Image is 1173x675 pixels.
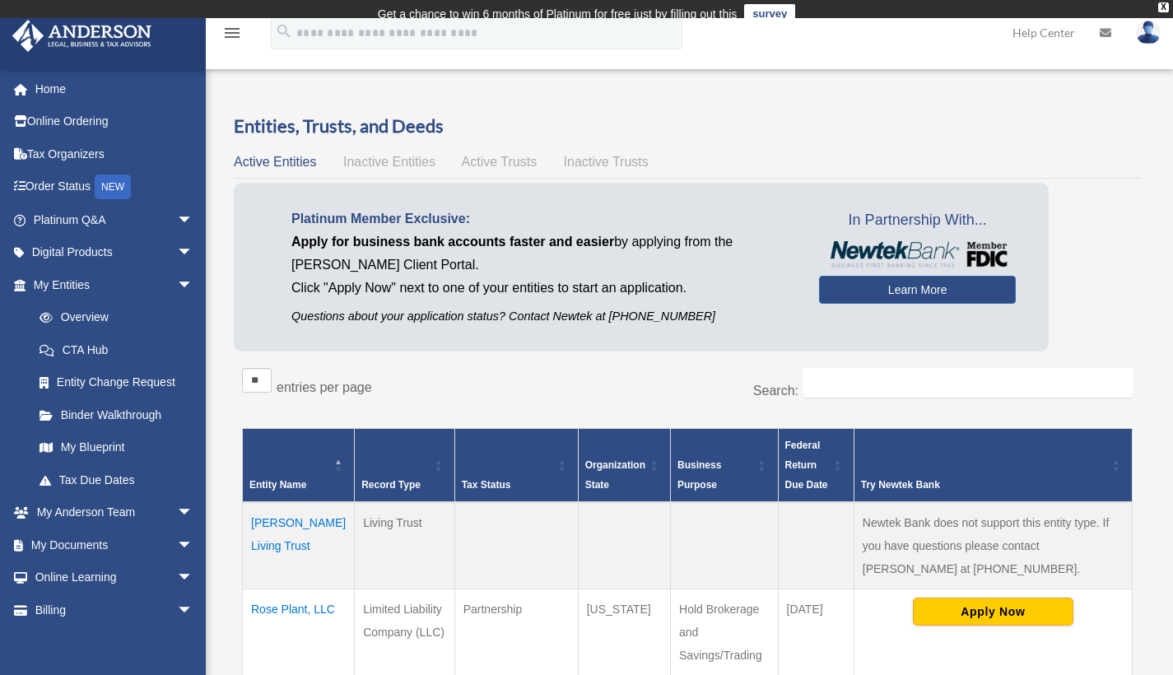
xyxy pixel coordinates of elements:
[23,398,210,431] a: Binder Walkthrough
[744,4,795,24] a: survey
[177,561,210,595] span: arrow_drop_down
[854,502,1132,589] td: Newtek Bank does not support this entity type. If you have questions please contact [PERSON_NAME]...
[291,207,794,230] p: Platinum Member Exclusive:
[454,429,578,503] th: Tax Status: Activate to sort
[177,594,210,627] span: arrow_drop_down
[12,236,218,269] a: Digital Productsarrow_drop_down
[177,496,210,530] span: arrow_drop_down
[854,429,1132,503] th: Try Newtek Bank : Activate to sort
[462,479,511,491] span: Tax Status
[12,268,210,301] a: My Entitiesarrow_drop_down
[585,459,645,491] span: Organization State
[827,241,1008,268] img: NewtekBankLogoSM.png
[234,155,316,169] span: Active Entities
[23,333,210,366] a: CTA Hub
[343,155,435,169] span: Inactive Entities
[243,502,355,589] td: [PERSON_NAME] Living Trust
[177,203,210,237] span: arrow_drop_down
[753,384,798,398] label: Search:
[23,431,210,464] a: My Blueprint
[23,301,202,334] a: Overview
[12,137,218,170] a: Tax Organizers
[819,276,1016,304] a: Learn More
[234,114,1141,139] h3: Entities, Trusts, and Deeds
[12,561,218,594] a: Online Learningarrow_drop_down
[23,463,210,496] a: Tax Due Dates
[778,429,854,503] th: Federal Return Due Date: Activate to sort
[361,479,421,491] span: Record Type
[12,203,218,236] a: Platinum Q&Aarrow_drop_down
[671,429,779,503] th: Business Purpose: Activate to sort
[177,236,210,270] span: arrow_drop_down
[677,459,721,491] span: Business Purpose
[23,366,210,399] a: Entity Change Request
[222,29,242,43] a: menu
[12,72,218,105] a: Home
[12,496,218,529] a: My Anderson Teamarrow_drop_down
[243,429,355,503] th: Entity Name: Activate to invert sorting
[355,502,455,589] td: Living Trust
[249,479,306,491] span: Entity Name
[913,598,1073,626] button: Apply Now
[785,440,828,491] span: Federal Return Due Date
[578,429,670,503] th: Organization State: Activate to sort
[7,20,156,52] img: Anderson Advisors Platinum Portal
[222,23,242,43] i: menu
[291,306,794,327] p: Questions about your application status? Contact Newtek at [PHONE_NUMBER]
[177,528,210,562] span: arrow_drop_down
[95,175,131,199] div: NEW
[12,594,218,626] a: Billingarrow_drop_down
[1158,2,1169,12] div: close
[291,277,794,300] p: Click "Apply Now" next to one of your entities to start an application.
[12,528,218,561] a: My Documentsarrow_drop_down
[378,4,738,24] div: Get a chance to win 6 months of Platinum for free just by filling out this
[861,475,1107,495] div: Try Newtek Bank
[1136,21,1161,44] img: User Pic
[275,22,293,40] i: search
[12,105,218,138] a: Online Ordering
[177,268,210,302] span: arrow_drop_down
[291,230,794,277] p: by applying from the [PERSON_NAME] Client Portal.
[277,380,372,394] label: entries per page
[291,235,614,249] span: Apply for business bank accounts faster and easier
[819,207,1016,234] span: In Partnership With...
[12,170,218,204] a: Order StatusNEW
[564,155,649,169] span: Inactive Trusts
[462,155,538,169] span: Active Trusts
[355,429,455,503] th: Record Type: Activate to sort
